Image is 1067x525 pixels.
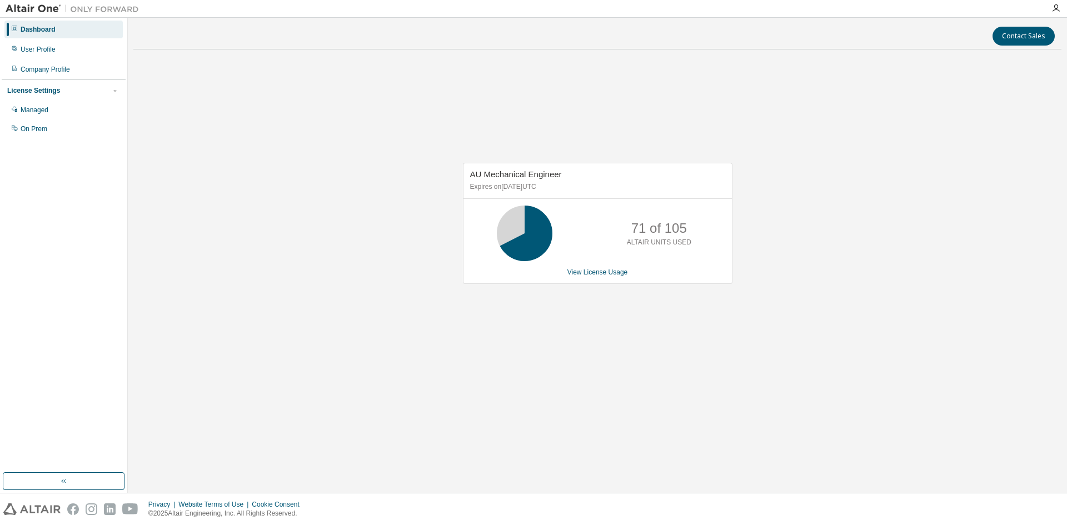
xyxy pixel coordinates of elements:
img: altair_logo.svg [3,503,61,515]
div: Dashboard [21,25,56,34]
div: Privacy [148,500,178,509]
img: linkedin.svg [104,503,116,515]
img: instagram.svg [86,503,97,515]
p: ALTAIR UNITS USED [627,238,691,247]
div: Company Profile [21,65,70,74]
span: AU Mechanical Engineer [470,169,562,179]
img: youtube.svg [122,503,138,515]
div: Cookie Consent [252,500,306,509]
a: View License Usage [567,268,628,276]
div: Website Terms of Use [178,500,252,509]
img: Altair One [6,3,144,14]
div: On Prem [21,124,47,133]
p: © 2025 Altair Engineering, Inc. All Rights Reserved. [148,509,306,518]
div: User Profile [21,45,56,54]
p: 71 of 105 [631,219,687,238]
button: Contact Sales [993,27,1055,46]
div: Managed [21,106,48,114]
p: Expires on [DATE] UTC [470,182,722,192]
div: License Settings [7,86,60,95]
img: facebook.svg [67,503,79,515]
